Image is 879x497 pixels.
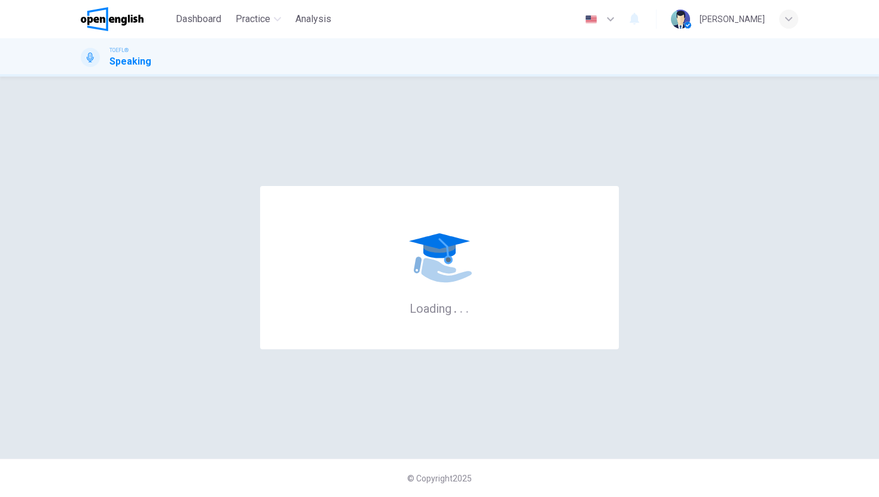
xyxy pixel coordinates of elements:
h6: Loading [410,300,469,316]
span: TOEFL® [109,46,129,54]
h1: Speaking [109,54,151,69]
h6: . [453,297,457,317]
span: © Copyright 2025 [407,474,472,483]
a: OpenEnglish logo [81,7,171,31]
h6: . [459,297,463,317]
button: Dashboard [171,8,226,30]
h6: . [465,297,469,317]
span: Practice [236,12,270,26]
button: Practice [231,8,286,30]
span: Dashboard [176,12,221,26]
span: Analysis [295,12,331,26]
div: [PERSON_NAME] [700,12,765,26]
img: en [584,15,599,24]
img: OpenEnglish logo [81,7,144,31]
button: Analysis [291,8,336,30]
img: Profile picture [671,10,690,29]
